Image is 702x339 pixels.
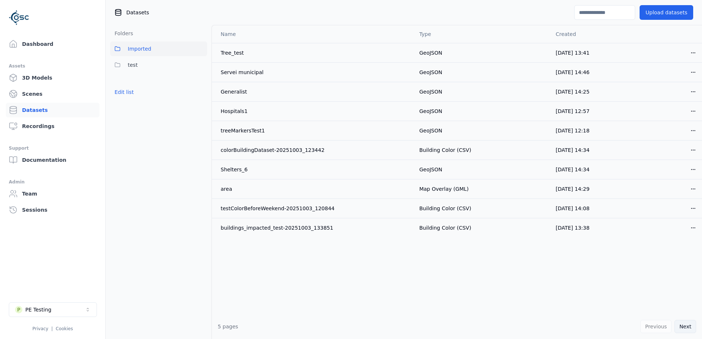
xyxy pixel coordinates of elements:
span: | [51,326,53,331]
div: PE Testing [25,306,51,313]
td: Building Color (CSV) [413,140,550,160]
span: [DATE] 13:38 [556,225,589,231]
th: Created [550,25,684,43]
td: GeoJSON [413,82,550,101]
span: 5 pages [218,324,238,329]
div: Admin [9,178,97,186]
div: Tree_test [221,49,385,56]
div: Servei municipal [221,69,385,76]
a: 3D Models [6,70,99,85]
td: Building Color (CSV) [413,218,550,237]
button: Imported [110,41,207,56]
a: Sessions [6,203,99,217]
button: Select a workspace [9,302,97,317]
h3: Folders [110,30,133,37]
span: [DATE] 14:08 [556,205,589,211]
button: Next [674,320,696,333]
div: Shelters_6 [221,166,385,173]
td: GeoJSON [413,43,550,62]
span: [DATE] 12:57 [556,108,589,114]
a: Team [6,186,99,201]
span: [DATE] 12:18 [556,128,589,134]
th: Name [212,25,413,43]
span: [DATE] 14:34 [556,147,589,153]
div: colorBuildingDataset-20251003_123442 [221,146,385,154]
a: Dashboard [6,37,99,51]
div: Support [9,144,97,153]
a: Datasets [6,103,99,117]
span: test [128,61,138,69]
td: GeoJSON [413,160,550,179]
button: Edit list [110,85,138,99]
th: Type [413,25,550,43]
span: [DATE] 14:25 [556,89,589,95]
td: Building Color (CSV) [413,198,550,218]
td: GeoJSON [413,121,550,140]
span: [DATE] 14:29 [556,186,589,192]
a: Recordings [6,119,99,134]
div: Generalist [221,88,385,95]
span: [DATE] 14:46 [556,69,589,75]
button: Upload datasets [640,5,693,20]
span: Imported [128,44,151,53]
img: Logo [9,7,29,28]
div: testColorBeforeWeekend-20251003_120844 [221,205,385,212]
td: GeoJSON [413,101,550,121]
a: Scenes [6,87,99,101]
div: area [221,185,385,193]
a: Documentation [6,153,99,167]
a: Privacy [32,326,48,331]
div: treeMarkersTest1 [221,127,385,134]
td: Map Overlay (GML) [413,179,550,198]
td: GeoJSON [413,62,550,82]
div: buildings_impacted_test-20251003_133851 [221,224,385,232]
div: Hospitals1 [221,107,385,115]
div: P [15,306,22,313]
span: Datasets [126,9,149,16]
span: [DATE] 14:34 [556,167,589,172]
button: test [110,58,207,72]
span: [DATE] 13:41 [556,50,589,56]
div: Assets [9,62,97,70]
a: Cookies [56,326,73,331]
